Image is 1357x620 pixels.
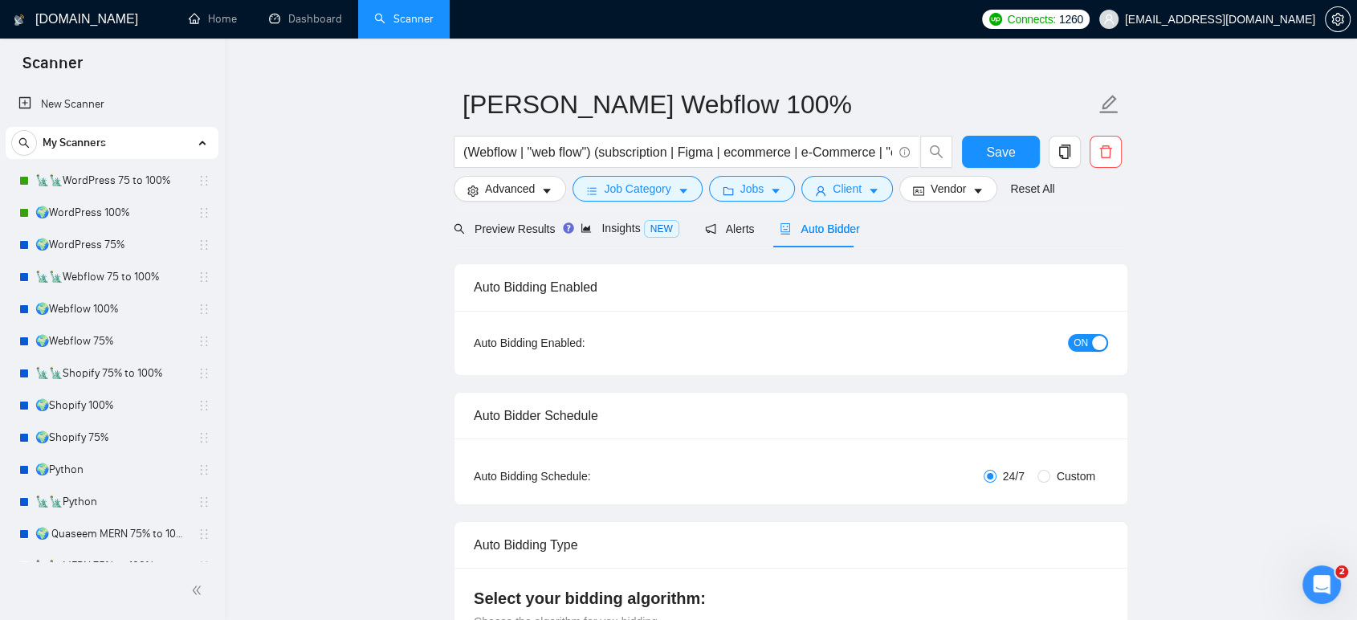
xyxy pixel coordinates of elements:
[198,335,210,348] span: holder
[35,454,188,486] a: 🌍Python
[986,142,1015,162] span: Save
[573,176,702,202] button: barsJob Categorycaret-down
[920,136,952,168] button: search
[474,467,685,485] div: Auto Bidding Schedule:
[921,145,952,159] span: search
[474,334,685,352] div: Auto Bidding Enabled:
[1326,13,1350,26] span: setting
[581,222,678,235] span: Insights
[454,176,566,202] button: settingAdvancedcaret-down
[35,325,188,357] a: 🌍Webflow 75%
[14,7,25,33] img: logo
[1325,13,1351,26] a: setting
[43,127,106,159] span: My Scanners
[18,88,206,120] a: New Scanner
[12,137,36,149] span: search
[454,223,465,235] span: search
[1010,180,1054,198] a: Reset All
[705,223,716,235] span: notification
[1090,136,1122,168] button: delete
[35,229,188,261] a: 🌍WordPress 75%
[474,522,1108,568] div: Auto Bidding Type
[899,176,997,202] button: idcardVendorcaret-down
[1103,14,1115,25] span: user
[770,185,781,197] span: caret-down
[35,518,188,550] a: 🌍 Quaseem MERN 75% to 100%
[1050,467,1102,485] span: Custom
[35,293,188,325] a: 🌍Webflow 100%
[6,88,218,120] li: New Scanner
[374,12,434,26] a: searchScanner
[454,222,555,235] span: Preview Results
[581,222,592,234] span: area-chart
[705,222,755,235] span: Alerts
[1049,145,1080,159] span: copy
[833,180,862,198] span: Client
[11,130,37,156] button: search
[463,142,892,162] input: Search Freelance Jobs...
[198,463,210,476] span: holder
[198,528,210,540] span: holder
[913,185,924,197] span: idcard
[868,185,879,197] span: caret-down
[485,180,535,198] span: Advanced
[962,136,1040,168] button: Save
[198,367,210,380] span: holder
[1059,10,1083,28] span: 1260
[467,185,479,197] span: setting
[972,185,984,197] span: caret-down
[561,221,576,235] div: Tooltip anchor
[1325,6,1351,32] button: setting
[1302,565,1341,604] iframe: Intercom live chat
[740,180,764,198] span: Jobs
[198,560,210,573] span: holder
[989,13,1002,26] img: upwork-logo.png
[198,431,210,444] span: holder
[474,393,1108,438] div: Auto Bidder Schedule
[35,165,188,197] a: 🗽🗽WordPress 75 to 100%
[801,176,893,202] button: userClientcaret-down
[815,185,826,197] span: user
[1335,565,1348,578] span: 2
[198,496,210,508] span: holder
[35,261,188,293] a: 🗽🗽Webflow 75 to 100%
[198,239,210,251] span: holder
[644,220,679,238] span: NEW
[709,176,796,202] button: folderJobscaret-down
[604,180,670,198] span: Job Category
[191,582,207,598] span: double-left
[35,422,188,454] a: 🌍Shopify 75%
[269,12,342,26] a: dashboardDashboard
[1098,94,1119,115] span: edit
[35,550,188,582] a: 🗽🗽MERN 75% to 100%
[35,390,188,422] a: 🌍Shopify 100%
[1090,145,1121,159] span: delete
[780,222,859,235] span: Auto Bidder
[198,399,210,412] span: holder
[198,206,210,219] span: holder
[1049,136,1081,168] button: copy
[463,84,1095,124] input: Scanner name...
[723,185,734,197] span: folder
[1007,10,1055,28] span: Connects:
[189,12,237,26] a: homeHome
[474,587,1108,610] h4: Select your bidding algorithm:
[198,271,210,283] span: holder
[35,357,188,390] a: 🗽🗽Shopify 75% to 100%
[931,180,966,198] span: Vendor
[780,223,791,235] span: robot
[198,303,210,316] span: holder
[899,147,910,157] span: info-circle
[996,467,1031,485] span: 24/7
[198,174,210,187] span: holder
[541,185,552,197] span: caret-down
[586,185,597,197] span: bars
[35,486,188,518] a: 🗽🗽Python
[35,197,188,229] a: 🌍WordPress 100%
[10,51,96,85] span: Scanner
[678,185,689,197] span: caret-down
[1074,334,1088,352] span: ON
[474,264,1108,310] div: Auto Bidding Enabled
